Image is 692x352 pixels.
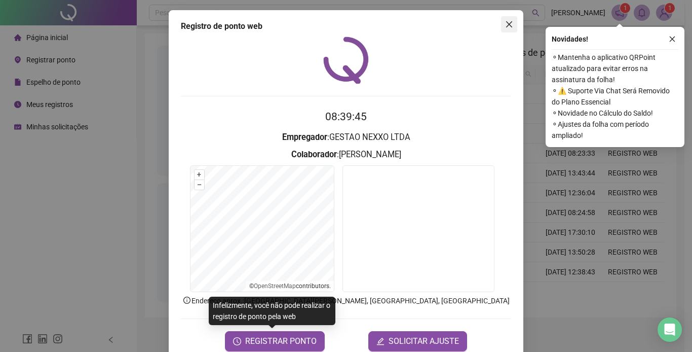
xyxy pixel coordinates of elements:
[552,108,678,119] span: ⚬ Novidade no Cálculo do Saldo!
[182,296,191,305] span: info-circle
[195,170,204,180] button: +
[249,283,331,290] li: © contributors.
[505,20,513,28] span: close
[323,37,369,84] img: QRPoint
[181,295,511,306] p: Endereço aprox. : [GEOGRAPHIC_DATA][PERSON_NAME], [GEOGRAPHIC_DATA], [GEOGRAPHIC_DATA]
[254,283,296,290] a: OpenStreetMap
[209,297,335,325] div: Infelizmente, você não pode realizar o registro de ponto pela web
[669,36,676,43] span: close
[282,132,327,142] strong: Empregador
[233,337,241,345] span: clock-circle
[368,331,467,351] button: editSOLICITAR AJUSTE
[181,20,511,32] div: Registro de ponto web
[389,335,459,347] span: SOLICITAR AJUSTE
[552,52,678,85] span: ⚬ Mantenha o aplicativo QRPoint atualizado para evitar erros na assinatura da folha!
[552,85,678,108] span: ⚬ ⚠️ Suporte Via Chat Será Removido do Plano Essencial
[501,16,517,32] button: Close
[552,119,678,141] span: ⚬ Ajustes da folha com período ampliado!
[325,111,367,123] time: 08:39:45
[376,337,385,345] span: edit
[225,331,325,351] button: REGISTRAR PONTO
[181,131,511,144] h3: : GESTAO NEXXO LTDA
[245,335,317,347] span: REGISTRAR PONTO
[195,180,204,190] button: –
[552,33,588,45] span: Novidades !
[291,150,337,159] strong: Colaborador
[181,148,511,161] h3: : [PERSON_NAME]
[658,318,682,342] div: Open Intercom Messenger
